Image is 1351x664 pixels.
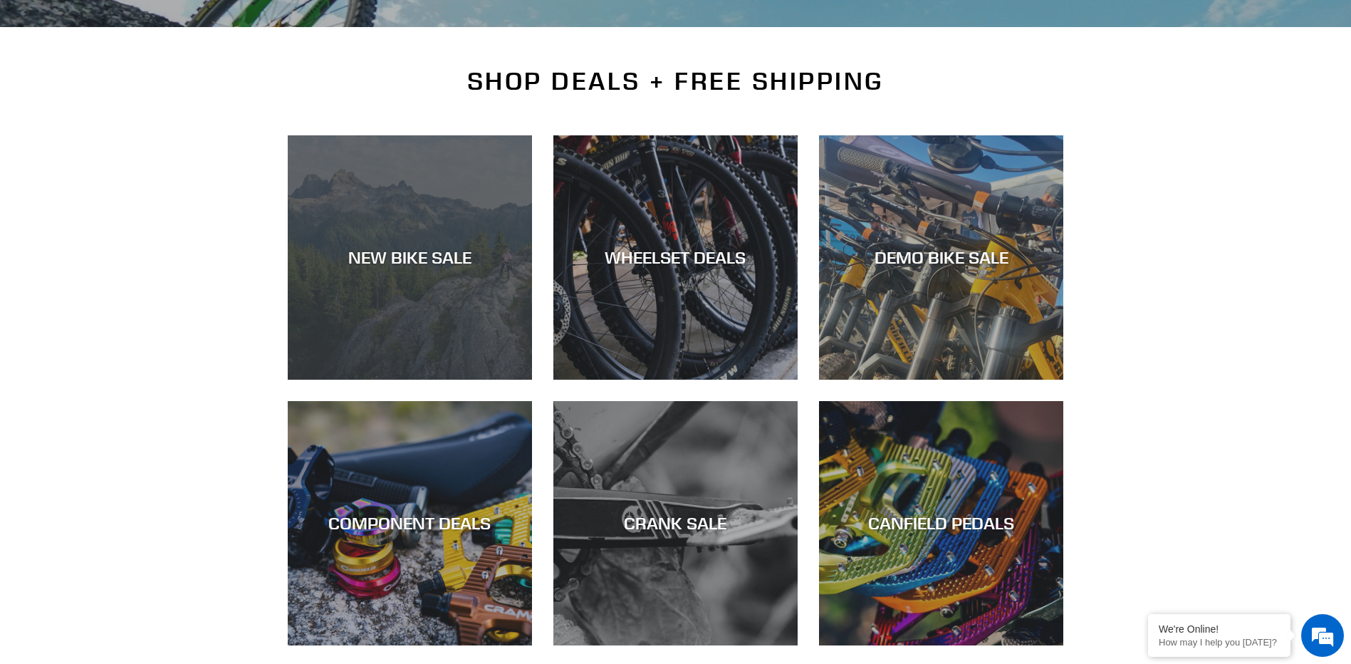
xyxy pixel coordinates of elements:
[819,135,1063,380] a: DEMO BIKE SALE
[1159,623,1280,635] div: We're Online!
[288,247,532,268] div: NEW BIKE SALE
[288,66,1064,96] h2: SHOP DEALS + FREE SHIPPING
[553,401,798,645] a: CRANK SALE
[819,513,1063,534] div: CANFIELD PEDALS
[1159,637,1280,648] p: How may I help you today?
[553,513,798,534] div: CRANK SALE
[553,135,798,380] a: WHEELSET DEALS
[288,401,532,645] a: COMPONENT DEALS
[819,247,1063,268] div: DEMO BIKE SALE
[288,135,532,380] a: NEW BIKE SALE
[819,401,1063,645] a: CANFIELD PEDALS
[553,247,798,268] div: WHEELSET DEALS
[288,513,532,534] div: COMPONENT DEALS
